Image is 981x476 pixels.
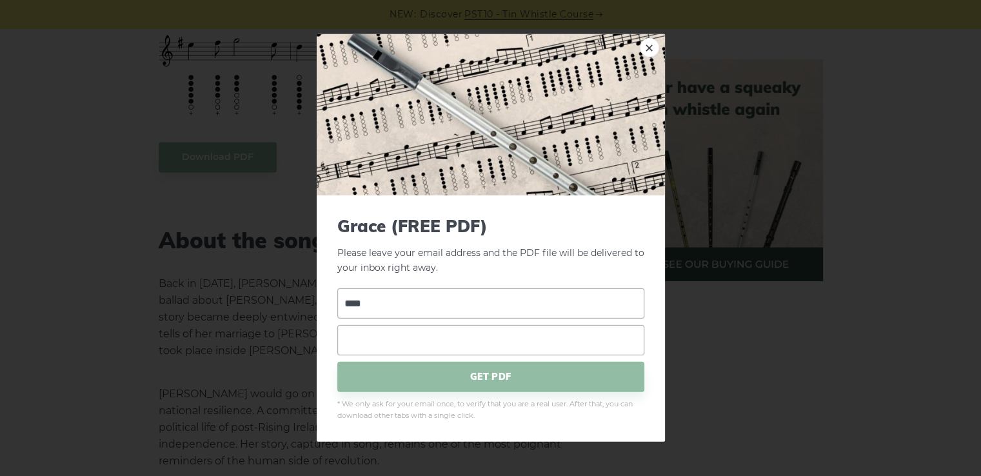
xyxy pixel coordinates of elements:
[640,38,659,57] a: ×
[337,216,644,236] span: Grace (FREE PDF)
[337,216,644,275] p: Please leave your email address and the PDF file will be delivered to your inbox right away.
[317,34,665,195] img: Tin Whistle Tab Preview
[337,398,644,421] span: * We only ask for your email once, to verify that you are a real user. After that, you can downlo...
[337,361,644,392] span: GET PDF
